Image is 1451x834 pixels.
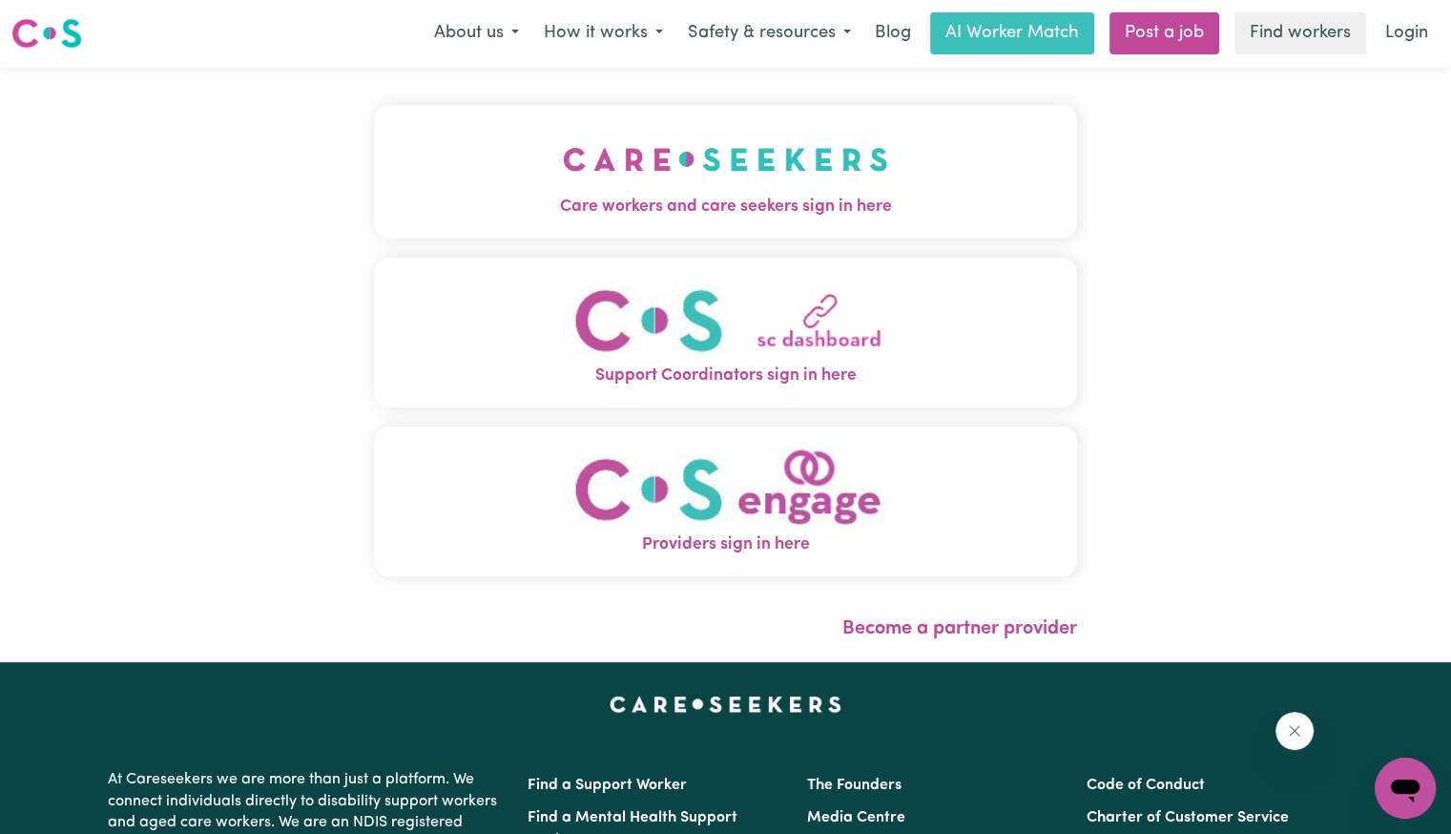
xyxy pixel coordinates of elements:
a: Careseekers logo [11,11,82,55]
a: Charter of Customer Service [1087,810,1289,825]
a: Media Centre [807,810,905,825]
iframe: Button to launch messaging window [1375,758,1436,819]
img: Careseekers logo [11,16,82,51]
span: Need any help? [11,13,115,29]
a: Blog [863,12,922,54]
a: Find workers [1234,12,1366,54]
button: Care workers and care seekers sign in here [374,105,1077,239]
a: Post a job [1109,12,1219,54]
a: Find a Support Worker [528,778,687,793]
a: Become a partner provider [842,619,1077,638]
span: Support Coordinators sign in here [374,364,1077,388]
button: Safety & resources [675,13,863,53]
span: Care workers and care seekers sign in here [374,195,1077,219]
a: Careseekers home page [610,697,841,712]
a: AI Worker Match [930,12,1094,54]
button: Support Coordinators sign in here [374,258,1077,407]
iframe: Close message [1275,712,1314,750]
button: How it works [531,13,675,53]
a: Code of Conduct [1087,778,1205,793]
button: About us [422,13,531,53]
a: The Founders [807,778,902,793]
button: Providers sign in here [374,427,1077,576]
span: Providers sign in here [374,532,1077,557]
a: Login [1374,12,1440,54]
